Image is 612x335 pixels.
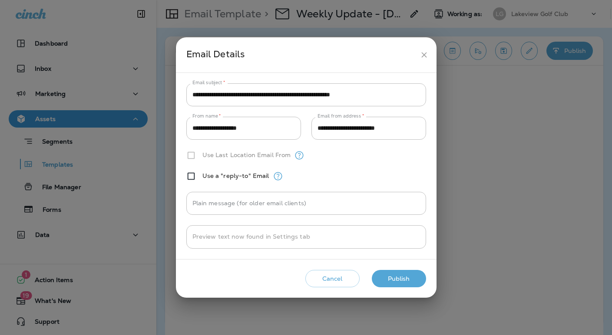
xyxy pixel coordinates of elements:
[186,47,416,63] div: Email Details
[202,172,269,179] label: Use a "reply-to" Email
[318,113,364,119] label: Email from address
[372,270,426,288] button: Publish
[192,79,225,86] label: Email subject
[305,270,360,288] button: Cancel
[202,151,291,158] label: Use Last Location Email From
[416,47,432,63] button: close
[192,113,221,119] label: From name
